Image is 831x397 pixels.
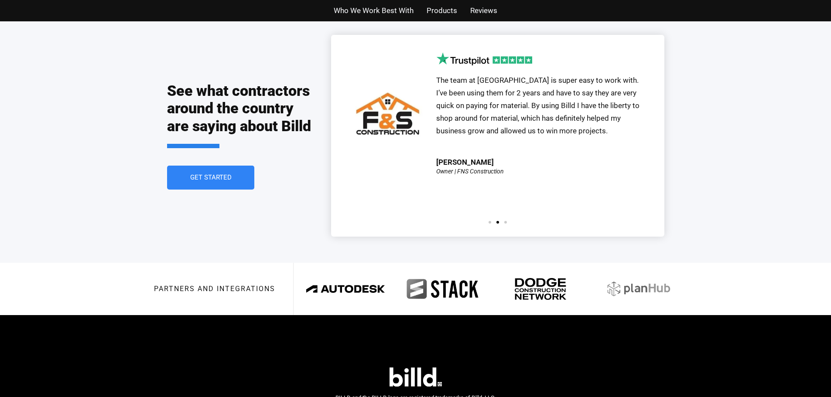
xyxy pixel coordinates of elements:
[489,221,491,224] span: Go to slide 1
[344,52,651,212] div: 2 / 3
[167,166,254,190] a: Get Started
[504,221,507,224] span: Go to slide 3
[154,285,275,292] h3: Partners and integrations
[470,4,497,17] a: Reviews
[190,174,231,181] span: Get Started
[334,4,414,17] a: Who We Work Best With
[436,159,494,166] div: [PERSON_NAME]
[427,4,457,17] a: Products
[436,168,504,174] div: Owner | FNS Construction
[167,82,314,148] h2: See what contractors around the country are saying about Billd
[496,221,499,224] span: Go to slide 2
[436,76,639,135] span: The team at [GEOGRAPHIC_DATA] is super easy to work with. I’ve been using them for 2 years and ha...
